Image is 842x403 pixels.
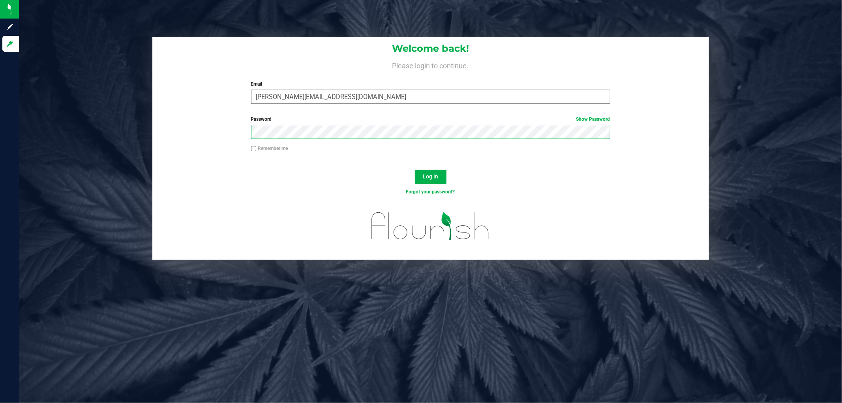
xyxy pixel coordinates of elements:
[251,116,272,122] span: Password
[152,60,709,69] h4: Please login to continue.
[251,146,257,152] input: Remember me
[6,40,14,48] inline-svg: Log in
[576,116,610,122] a: Show Password
[415,170,446,184] button: Log In
[361,204,500,248] img: flourish_logo.svg
[251,81,610,88] label: Email
[423,173,438,180] span: Log In
[406,189,455,195] a: Forgot your password?
[6,23,14,31] inline-svg: Sign up
[251,145,288,152] label: Remember me
[152,43,709,54] h1: Welcome back!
